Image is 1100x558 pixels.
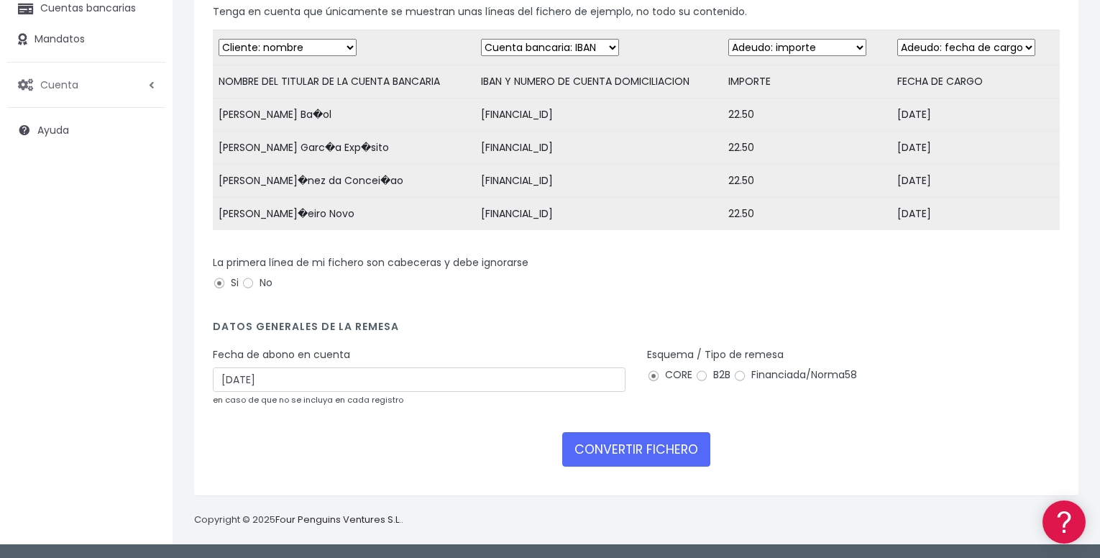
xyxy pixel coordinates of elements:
td: [DATE] [892,198,1060,231]
td: IBAN Y NUMERO DE CUENTA DOMICILIACION [475,65,723,99]
td: IMPORTE [723,65,891,99]
p: Copyright © 2025 . [194,513,403,528]
h4: Datos generales de la remesa [213,321,1060,340]
label: B2B [695,367,730,383]
small: en caso de que no se incluya en cada registro [213,394,403,406]
td: 22.50 [723,165,891,198]
td: [PERSON_NAME]�eiro Novo [213,198,475,231]
span: Ayuda [37,123,69,137]
label: La primera línea de mi fichero son cabeceras y debe ignorarse [213,255,528,270]
td: [DATE] [892,132,1060,165]
p: Tenga en cuenta que únicamente se muestran unas líneas del fichero de ejemplo, no todo su contenido. [213,4,1060,19]
td: [PERSON_NAME] Garc�a Exp�sito [213,132,475,165]
td: 22.50 [723,132,891,165]
span: Cuenta [40,77,78,91]
label: Si [213,275,239,291]
label: No [242,275,272,291]
label: CORE [647,367,692,383]
td: NOMBRE DEL TITULAR DE LA CUENTA BANCARIA [213,65,475,99]
button: CONVERTIR FICHERO [562,432,710,467]
label: Fecha de abono en cuenta [213,347,350,362]
label: Financiada/Norma58 [733,367,857,383]
td: 22.50 [723,198,891,231]
td: [DATE] [892,165,1060,198]
td: [FINANCIAL_ID] [475,198,723,231]
td: 22.50 [723,99,891,132]
label: Esquema / Tipo de remesa [647,347,784,362]
td: FECHA DE CARGO [892,65,1060,99]
td: [FINANCIAL_ID] [475,165,723,198]
a: Mandatos [7,24,165,55]
td: [DATE] [892,99,1060,132]
a: Ayuda [7,115,165,145]
a: Four Penguins Ventures S.L. [275,513,401,526]
td: [FINANCIAL_ID] [475,99,723,132]
a: Cuenta [7,70,165,100]
td: [PERSON_NAME] Ba�ol [213,99,475,132]
td: [PERSON_NAME]�nez da Concei�ao [213,165,475,198]
td: [FINANCIAL_ID] [475,132,723,165]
